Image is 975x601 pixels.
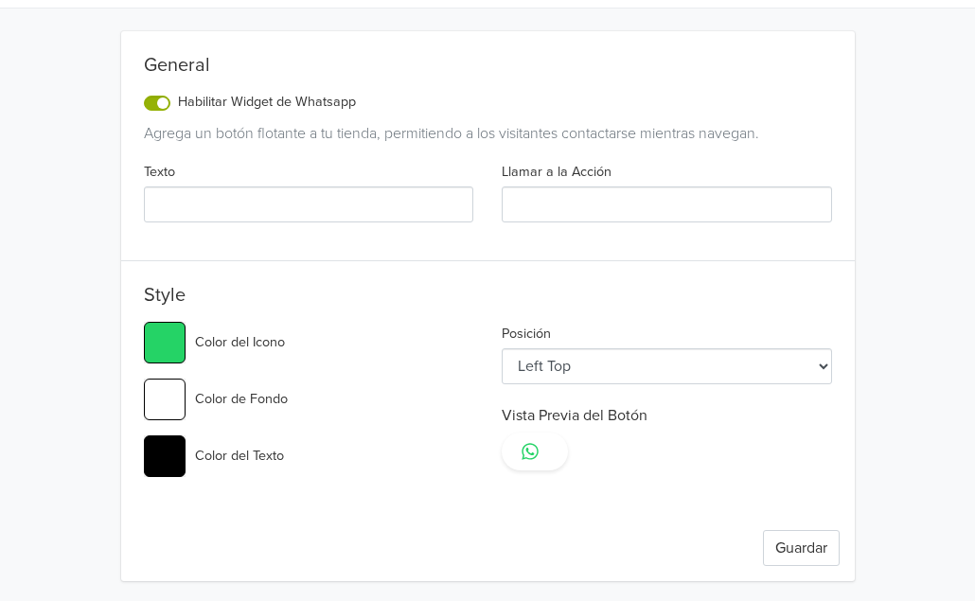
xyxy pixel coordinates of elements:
[502,162,612,183] label: Llamar a la Acción
[195,389,288,410] label: Color de Fondo
[144,54,832,84] div: General
[763,530,840,566] button: Guardar
[144,284,832,314] h5: Style
[195,446,284,467] label: Color del Texto
[178,92,356,113] label: Habilitar Widget de Whatsapp
[144,122,832,145] div: Agrega un botón flotante a tu tienda, permitiendo a los visitantes contactarse mientras navegan.
[195,332,285,353] label: Color del Icono
[502,407,832,425] h6: Vista Previa del Botón
[144,162,175,183] label: Texto
[502,324,551,345] label: Posición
